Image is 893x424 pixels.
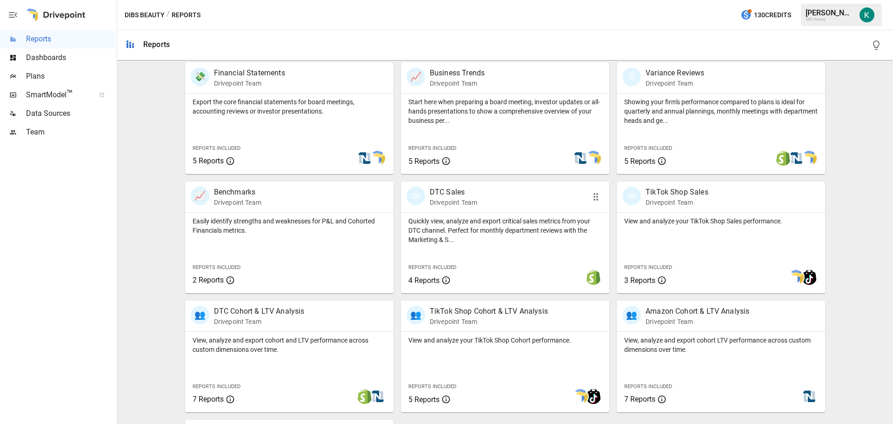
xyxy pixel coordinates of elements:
img: tiktok [586,389,601,404]
p: Drivepoint Team [430,198,477,207]
p: Easily identify strengths and weaknesses for P&L and Cohorted Financials metrics. [193,216,386,235]
p: Drivepoint Team [214,79,285,88]
p: Benchmarks [214,187,261,198]
img: netsuite [573,151,588,166]
p: DTC Sales [430,187,477,198]
img: netsuite [357,151,372,166]
span: Data Sources [26,108,115,119]
img: smart model [802,151,817,166]
span: 5 Reports [408,395,440,404]
span: Reports Included [624,264,672,270]
div: 👥 [407,306,425,324]
div: 🗓 [622,67,641,86]
span: SmartModel [26,89,89,101]
p: Financial Statements [214,67,285,79]
div: 🛍 [407,187,425,205]
div: 🛍 [622,187,641,205]
p: Quickly view, analyze and export critical sales metrics from your DTC channel. Perfect for monthl... [408,216,602,244]
p: DTC Cohort & LTV Analysis [214,306,305,317]
span: Reports Included [624,384,672,390]
span: 7 Reports [624,395,655,404]
img: Katherine Rose [860,7,874,22]
span: Dashboards [26,52,115,63]
img: shopify [776,151,791,166]
img: smart model [370,151,385,166]
div: 💸 [191,67,209,86]
div: 📈 [407,67,425,86]
span: 7 Reports [193,395,224,404]
span: Plans [26,71,115,82]
span: Reports Included [624,145,672,151]
p: View and analyze your TikTok Shop Sales performance. [624,216,818,226]
p: Amazon Cohort & LTV Analysis [646,306,749,317]
p: Showing your firm's performance compared to plans is ideal for quarterly and annual plannings, mo... [624,97,818,125]
span: Team [26,127,115,138]
button: Katherine Rose [854,2,880,28]
span: Reports Included [408,264,456,270]
div: / [167,9,170,21]
p: TikTok Shop Sales [646,187,708,198]
img: netsuite [789,151,804,166]
img: smart model [789,270,804,285]
p: Drivepoint Team [430,79,485,88]
p: View, analyze and export cohort LTV performance across custom dimensions over time. [624,336,818,354]
span: 5 Reports [193,156,224,165]
button: DIBS Beauty [125,9,165,21]
span: Reports Included [408,145,456,151]
div: DIBS Beauty [806,17,854,21]
p: View, analyze and export cohort and LTV performance across custom dimensions over time. [193,336,386,354]
img: smart model [573,389,588,404]
span: Reports Included [193,264,240,270]
div: 📈 [191,187,209,205]
span: Reports [26,34,115,45]
div: 👥 [191,306,209,324]
img: shopify [586,270,601,285]
span: ™ [67,88,73,100]
span: 5 Reports [408,157,440,166]
p: Drivepoint Team [646,317,749,326]
img: tiktok [802,270,817,285]
span: 3 Reports [624,276,655,285]
p: TikTok Shop Cohort & LTV Analysis [430,306,548,317]
div: Reports [143,40,170,49]
span: 130 Credits [754,9,791,21]
p: Business Trends [430,67,485,79]
div: 👥 [622,306,641,324]
img: smart model [586,151,601,166]
span: Reports Included [408,384,456,390]
span: 5 Reports [624,157,655,166]
p: Drivepoint Team [646,79,704,88]
span: Reports Included [193,145,240,151]
img: netsuite [802,389,817,404]
p: Drivepoint Team [214,198,261,207]
p: View and analyze your TikTok Shop Cohort performance. [408,336,602,345]
button: 130Credits [737,7,795,24]
p: Drivepoint Team [646,198,708,207]
img: shopify [357,389,372,404]
div: [PERSON_NAME] [806,8,854,17]
p: Variance Reviews [646,67,704,79]
span: 2 Reports [193,276,224,284]
p: Export the core financial statements for board meetings, accounting reviews or investor presentat... [193,97,386,116]
span: 4 Reports [408,276,440,285]
p: Drivepoint Team [214,317,305,326]
span: Reports Included [193,384,240,390]
p: Start here when preparing a board meeting, investor updates or all-hands presentations to show a ... [408,97,602,125]
p: Drivepoint Team [430,317,548,326]
img: netsuite [370,389,385,404]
